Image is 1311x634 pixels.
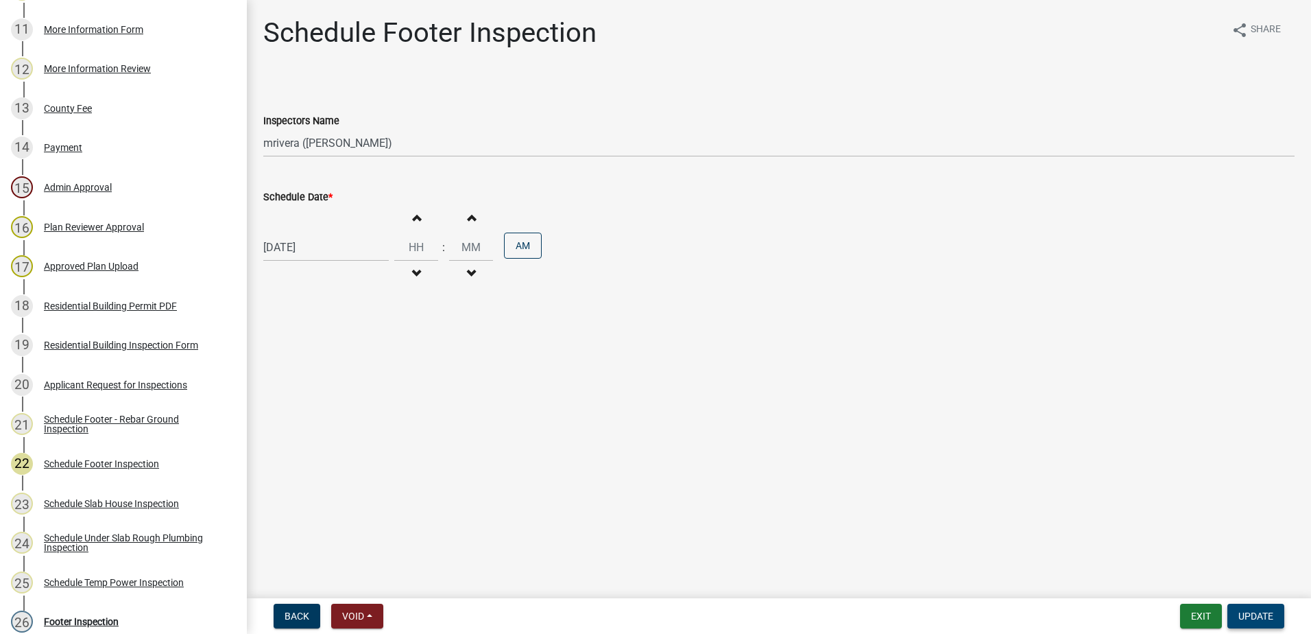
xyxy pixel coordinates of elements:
[44,301,177,311] div: Residential Building Permit PDF
[44,380,187,390] div: Applicant Request for Inspections
[11,58,33,80] div: 12
[449,233,493,261] input: Minutes
[44,617,119,626] div: Footer Inspection
[342,611,364,622] span: Void
[44,143,82,152] div: Payment
[1238,611,1273,622] span: Update
[44,104,92,113] div: County Fee
[1227,604,1284,629] button: Update
[285,611,309,622] span: Back
[44,64,151,73] div: More Information Review
[11,532,33,554] div: 24
[44,261,139,271] div: Approved Plan Upload
[11,453,33,475] div: 22
[1251,22,1281,38] span: Share
[11,572,33,594] div: 25
[11,19,33,40] div: 11
[44,499,179,508] div: Schedule Slab House Inspection
[331,604,383,629] button: Void
[438,239,449,256] div: :
[44,533,225,552] div: Schedule Under Slab Rough Plumbing Inspection
[44,414,225,434] div: Schedule Footer - Rebar Ground Inspection
[263,117,339,126] label: Inspectors Name
[263,16,597,49] h1: Schedule Footer Inspection
[1180,604,1222,629] button: Exit
[274,604,320,629] button: Back
[394,233,438,261] input: Hours
[44,459,159,469] div: Schedule Footer Inspection
[11,176,33,198] div: 15
[11,255,33,277] div: 17
[11,413,33,435] div: 21
[504,233,542,259] button: AM
[44,578,184,587] div: Schedule Temp Power Inspection
[11,334,33,356] div: 19
[11,374,33,396] div: 20
[11,216,33,238] div: 16
[11,493,33,515] div: 23
[44,183,112,192] div: Admin Approval
[44,25,143,34] div: More Information Form
[11,137,33,158] div: 14
[263,233,389,261] input: mm/dd/yyyy
[11,97,33,119] div: 13
[11,295,33,317] div: 18
[44,222,144,232] div: Plan Reviewer Approval
[1231,22,1248,38] i: share
[263,193,333,202] label: Schedule Date
[44,340,198,350] div: Residential Building Inspection Form
[11,611,33,633] div: 26
[1220,16,1292,43] button: shareShare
